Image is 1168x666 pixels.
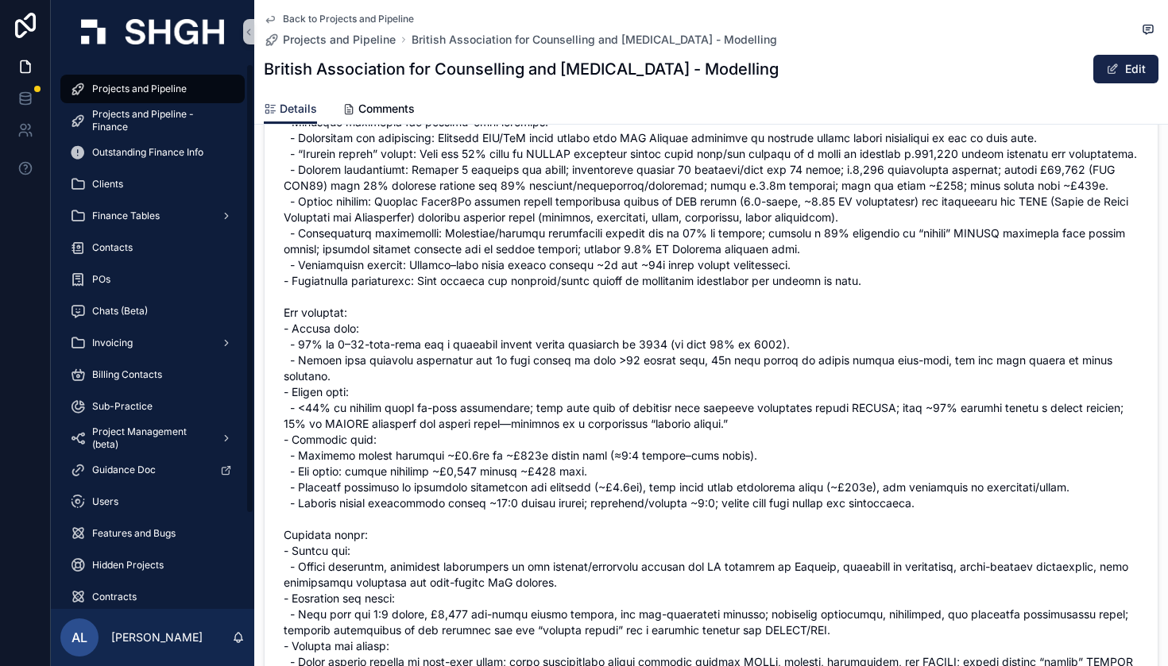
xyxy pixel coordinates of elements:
span: Projects and Pipeline [92,83,187,95]
a: Hidden Projects [60,551,245,579]
span: Contracts [92,591,137,603]
a: Back to Projects and Pipeline [264,13,414,25]
a: Invoicing [60,329,245,357]
a: Contacts [60,233,245,262]
a: Billing Contacts [60,360,245,389]
span: Clients [92,178,123,191]
a: POs [60,265,245,294]
span: Project Management (beta) [92,425,208,451]
span: Users [92,495,118,508]
span: Contacts [92,241,133,254]
a: Features and Bugs [60,519,245,548]
a: Projects and Pipeline [264,32,396,48]
span: AL [72,628,87,647]
span: Features and Bugs [92,527,176,540]
span: Back to Projects and Pipeline [283,13,414,25]
span: Outstanding Finance Info [92,146,203,159]
a: Finance Tables [60,202,245,230]
h1: British Association for Counselling and [MEDICAL_DATA] - Modelling [264,58,779,80]
p: [PERSON_NAME] [111,629,203,645]
button: Edit [1093,55,1158,83]
span: Details [280,101,317,117]
span: Finance Tables [92,210,160,222]
span: Billing Contacts [92,368,162,381]
a: British Association for Counselling and [MEDICAL_DATA] - Modelling [412,32,777,48]
a: Projects and Pipeline [60,75,245,103]
a: Sub-Practice [60,392,245,421]
a: Contracts [60,583,245,611]
span: Invoicing [92,337,133,349]
a: Outstanding Finance Info [60,138,245,167]
a: Guidance Doc [60,456,245,484]
span: Projects and Pipeline [283,32,396,48]
span: Guidance Doc [92,464,156,476]
span: Chats (Beta) [92,305,148,318]
a: Chats (Beta) [60,297,245,325]
a: Clients [60,170,245,198]
a: Project Management (beta) [60,424,245,452]
img: App logo [81,19,224,44]
span: Hidden Projects [92,559,164,572]
span: POs [92,273,110,286]
span: Projects and Pipeline - Finance [92,108,229,133]
span: Sub-Practice [92,400,153,413]
a: Comments [342,94,415,126]
span: Comments [358,101,415,117]
a: Users [60,487,245,516]
a: Projects and Pipeline - Finance [60,106,245,135]
div: scrollable content [51,64,254,609]
a: Details [264,94,317,125]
